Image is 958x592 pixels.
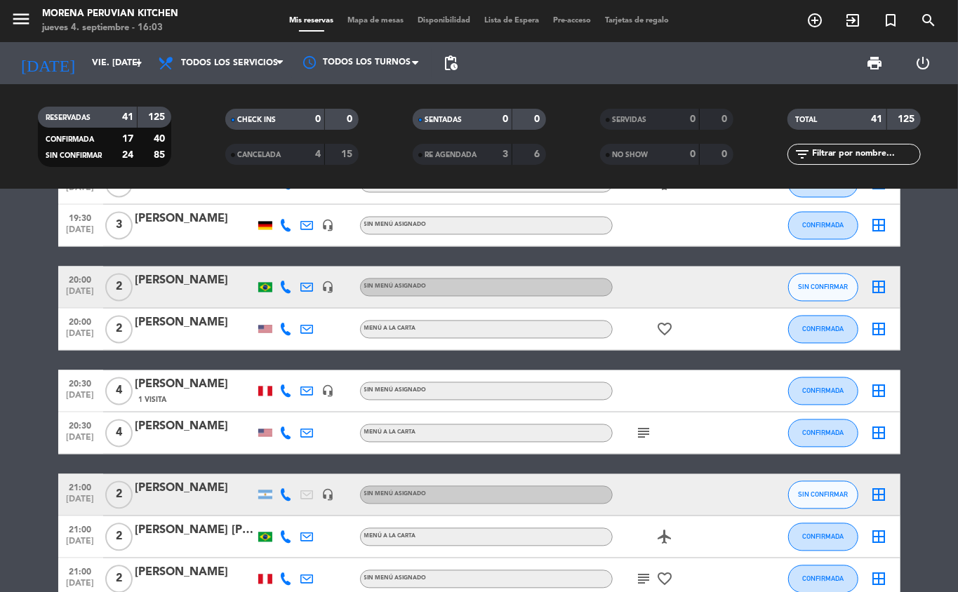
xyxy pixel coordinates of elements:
div: [PERSON_NAME] [135,564,255,582]
span: 21:00 [63,479,98,495]
button: CONFIRMADA [788,419,858,448]
div: [PERSON_NAME] [135,480,255,498]
strong: 85 [154,150,168,160]
strong: 0 [315,114,321,124]
span: [DATE] [63,391,98,408]
i: exit_to_app [844,12,861,29]
i: border_all [871,279,888,296]
span: Sin menú asignado [364,492,427,497]
span: Tarjetas de regalo [598,17,676,25]
span: CONFIRMADA [46,136,95,143]
span: Sin menú asignado [364,222,427,228]
i: border_all [871,321,888,338]
i: arrow_drop_down [131,55,147,72]
span: CONFIRMADA [802,533,844,541]
span: Lista de Espera [477,17,546,25]
div: [PERSON_NAME] [135,272,255,290]
span: Sin menú asignado [364,388,427,393]
strong: 0 [534,114,543,124]
span: TOTAL [796,116,818,123]
strong: 0 [721,149,730,159]
span: SENTADAS [425,116,463,123]
div: LOG OUT [899,42,947,84]
span: [DATE] [63,226,98,242]
span: Disponibilidad [411,17,477,25]
span: CONFIRMADA [802,575,844,583]
i: border_all [871,425,888,442]
span: Mapa de mesas [340,17,411,25]
strong: 6 [534,149,543,159]
button: CONFIRMADA [788,377,858,405]
span: 20:00 [63,314,98,330]
span: 4 [105,377,133,405]
strong: 0 [347,114,355,124]
div: [PERSON_NAME] [135,314,255,332]
i: menu [11,8,32,29]
span: 3 [105,212,133,240]
i: [DATE] [11,48,85,79]
i: airplanemode_active [657,529,674,546]
i: favorite_border [657,571,674,588]
span: RESERVADAS [46,114,91,121]
i: border_all [871,217,888,234]
strong: 40 [154,134,168,144]
i: headset_mic [322,385,335,398]
i: border_all [871,383,888,400]
i: subject [636,571,653,588]
strong: 3 [503,149,508,159]
strong: 0 [690,114,696,124]
span: SERVIDAS [613,116,647,123]
span: [DATE] [63,330,98,346]
button: SIN CONFIRMAR [788,274,858,302]
span: print [867,55,884,72]
span: 19:30 [63,210,98,226]
i: power_settings_new [915,55,932,72]
i: headset_mic [322,220,335,232]
i: border_all [871,487,888,504]
button: SIN CONFIRMAR [788,481,858,509]
span: Mis reservas [282,17,340,25]
span: pending_actions [442,55,459,72]
span: 20:30 [63,375,98,391]
span: 20:00 [63,271,98,288]
span: Pre-acceso [546,17,598,25]
i: border_all [871,529,888,546]
input: Filtrar por nombre... [811,147,920,162]
strong: 125 [148,112,168,122]
strong: 4 [315,149,321,159]
span: 2 [105,523,133,551]
strong: 24 [122,150,133,160]
span: SIN CONFIRMAR [46,152,102,159]
strong: 125 [898,114,917,124]
button: menu [11,8,32,34]
span: 2 [105,274,133,302]
span: 21:00 [63,521,98,537]
span: RE AGENDADA [425,152,477,159]
span: MENÚ A LA CARTA [364,430,416,436]
span: 21:00 [63,563,98,579]
span: NO SHOW [613,152,648,159]
span: 20:30 [63,417,98,433]
span: CONFIRMADA [802,222,844,229]
i: border_all [871,571,888,588]
span: Todos los servicios [181,58,278,68]
i: headset_mic [322,489,335,502]
div: [PERSON_NAME] [135,418,255,436]
div: [PERSON_NAME] [135,210,255,229]
span: [DATE] [63,288,98,304]
span: [DATE] [63,184,98,200]
strong: 17 [122,134,133,144]
i: subject [636,425,653,442]
i: add_circle_outline [806,12,823,29]
button: CONFIRMADA [788,523,858,551]
span: MENÚ A LA CARTA [364,534,416,539]
i: favorite_border [657,321,674,338]
span: CONFIRMADA [802,429,844,437]
div: [PERSON_NAME] [135,376,255,394]
strong: 41 [872,114,883,124]
span: 2 [105,481,133,509]
span: [DATE] [63,537,98,553]
span: SIN CONFIRMAR [798,283,848,291]
span: CHECK INS [238,116,277,123]
strong: 0 [690,149,696,159]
